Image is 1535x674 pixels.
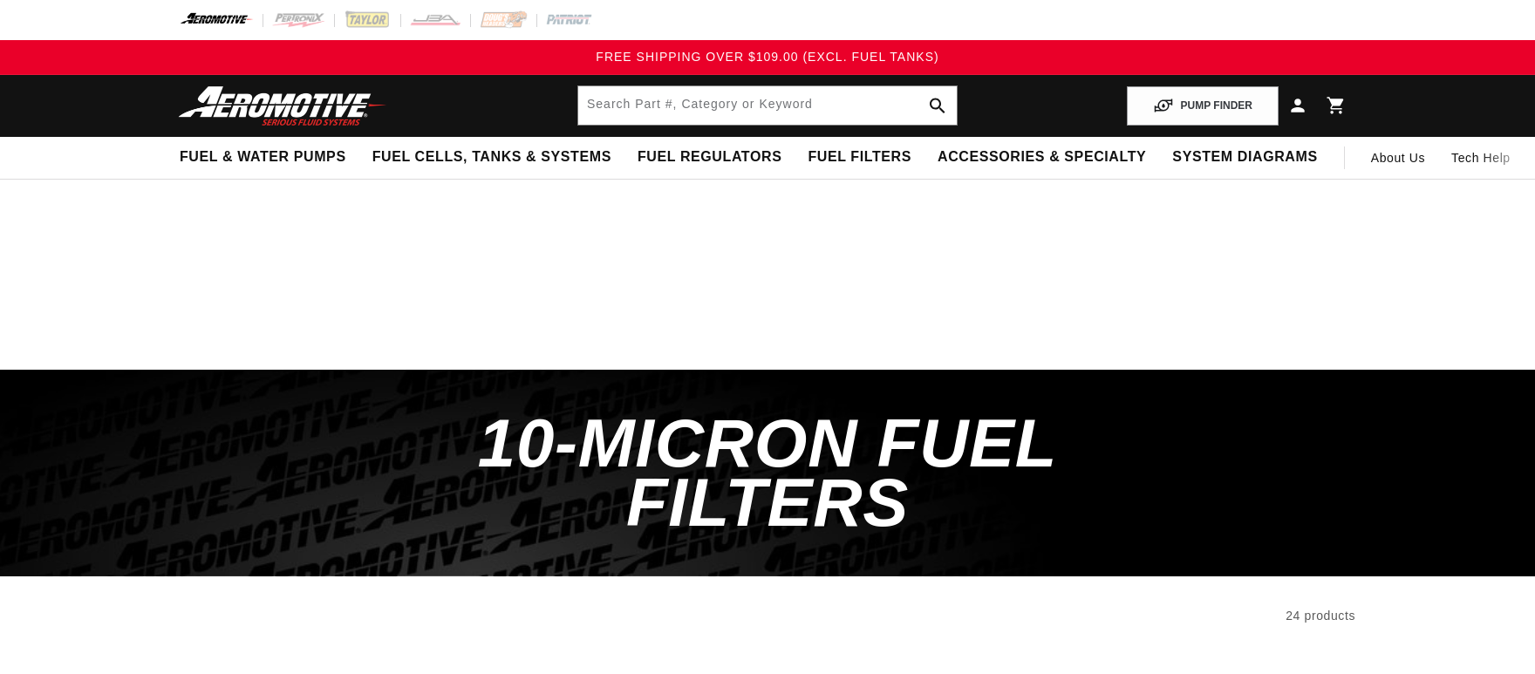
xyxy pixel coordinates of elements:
[478,405,1057,541] span: 10-Micron Fuel Filters
[174,85,392,126] img: Aeromotive
[795,137,924,178] summary: Fuel Filters
[578,86,957,125] input: Search Part #, Category or Keyword
[918,86,957,125] button: Search Part #, Category or Keyword
[1371,151,1425,165] span: About Us
[1159,137,1330,178] summary: System Diagrams
[167,137,359,178] summary: Fuel & Water Pumps
[808,148,911,167] span: Fuel Filters
[1172,148,1317,167] span: System Diagrams
[1127,86,1279,126] button: PUMP FINDER
[638,148,781,167] span: Fuel Regulators
[924,137,1159,178] summary: Accessories & Specialty
[359,137,624,178] summary: Fuel Cells, Tanks & Systems
[372,148,611,167] span: Fuel Cells, Tanks & Systems
[180,148,346,167] span: Fuel & Water Pumps
[938,148,1146,167] span: Accessories & Specialty
[1286,609,1355,623] span: 24 products
[1438,137,1524,179] summary: Tech Help
[596,50,938,64] span: FREE SHIPPING OVER $109.00 (EXCL. FUEL TANKS)
[1451,148,1511,167] span: Tech Help
[1358,137,1438,179] a: About Us
[624,137,795,178] summary: Fuel Regulators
